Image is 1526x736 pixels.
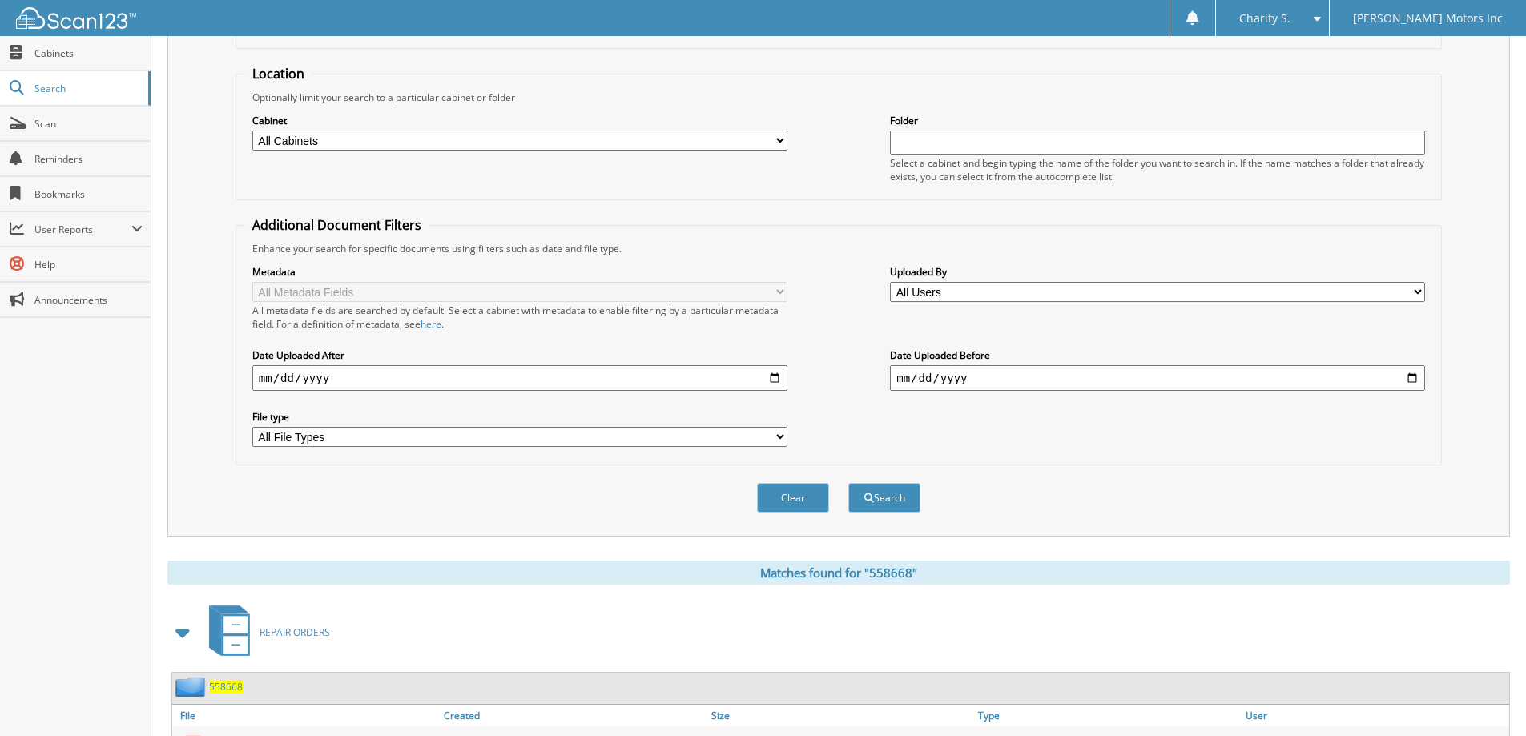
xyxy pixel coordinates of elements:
[172,705,440,726] a: File
[252,365,787,391] input: start
[34,187,143,201] span: Bookmarks
[252,265,787,279] label: Metadata
[199,601,330,664] a: REPAIR ORDERS
[421,317,441,331] a: here
[890,348,1425,362] label: Date Uploaded Before
[209,680,243,694] a: 558668
[34,46,143,60] span: Cabinets
[890,365,1425,391] input: end
[175,677,209,697] img: folder2.png
[890,265,1425,279] label: Uploaded By
[16,7,136,29] img: scan123-logo-white.svg
[34,258,143,271] span: Help
[252,348,787,362] label: Date Uploaded After
[167,561,1510,585] div: Matches found for "558668"
[244,65,312,82] legend: Location
[757,483,829,513] button: Clear
[244,242,1433,255] div: Enhance your search for specific documents using filters such as date and file type.
[34,82,140,95] span: Search
[252,114,787,127] label: Cabinet
[244,90,1433,104] div: Optionally limit your search to a particular cabinet or folder
[252,304,787,331] div: All metadata fields are searched by default. Select a cabinet with metadata to enable filtering b...
[34,117,143,131] span: Scan
[440,705,707,726] a: Created
[848,483,920,513] button: Search
[1353,14,1503,23] span: [PERSON_NAME] Motors Inc
[707,705,975,726] a: Size
[34,223,131,236] span: User Reports
[34,293,143,307] span: Announcements
[1242,705,1509,726] a: User
[260,625,330,639] span: REPAIR ORDERS
[974,705,1242,726] a: Type
[890,156,1425,183] div: Select a cabinet and begin typing the name of the folder you want to search in. If the name match...
[1446,659,1526,736] iframe: Chat Widget
[1239,14,1290,23] span: Charity S.
[34,152,143,166] span: Reminders
[890,114,1425,127] label: Folder
[244,216,429,234] legend: Additional Document Filters
[252,410,787,424] label: File type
